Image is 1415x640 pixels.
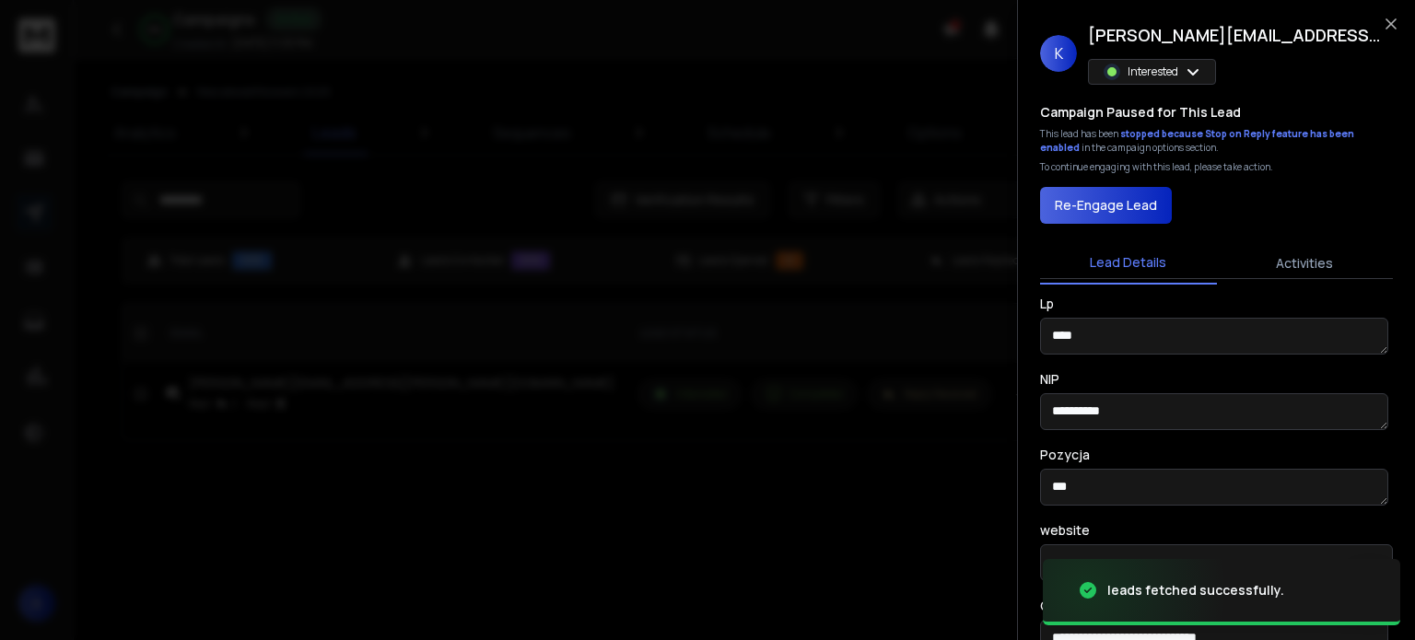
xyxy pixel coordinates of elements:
button: Activities [1217,243,1394,284]
label: Pozycja [1040,448,1090,461]
button: Re-Engage Lead [1040,187,1172,224]
span: stopped because Stop on Reply feature has been enabled [1040,127,1354,154]
label: website [1040,524,1090,537]
p: To continue engaging with this lead, please take action. [1040,160,1273,174]
p: Interested [1128,64,1178,79]
button: Lead Details [1040,242,1217,285]
h1: [PERSON_NAME][EMAIL_ADDRESS][PERSON_NAME][DOMAIN_NAME] [1088,22,1383,48]
h3: Campaign Paused for This Lead [1040,103,1241,122]
label: Lp [1040,297,1054,310]
span: K [1040,35,1077,72]
label: NIP [1040,373,1059,386]
div: This lead has been in the campaign options section. [1040,127,1393,155]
